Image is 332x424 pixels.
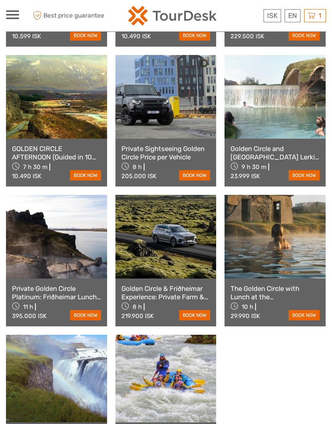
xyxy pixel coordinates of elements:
[23,303,33,310] span: 11 h
[12,33,41,40] div: 10.599 ISK
[23,163,47,171] span: 7 h 30 m
[128,6,217,26] img: 120-15d4194f-c635-41b9-a512-a3cb382bfb57_logo_small.png
[121,285,211,301] a: Golden Circle & Friðheimar Experience: Private Farm & Wonder Tour
[242,163,266,171] span: 9 h 30 m
[289,30,320,41] a: book now
[179,30,210,41] a: book now
[179,170,210,181] a: book now
[317,12,322,20] span: 1
[11,14,90,20] p: We're away right now. Please check back later!
[133,303,142,310] span: 8 h
[31,9,104,22] span: Best price guarantee
[121,33,151,40] div: 10.490 ISK
[230,33,264,40] div: 229.500 ISK
[12,285,101,301] a: Private Golden Circle Platinum: Friðheimar Lunch & Sky Lagoon Day Tour
[12,145,101,161] a: GOLDEN CIRCLE AFTERNOON (Guided in 10 languages)
[70,30,101,41] a: book now
[230,173,260,180] div: 23.999 ISK
[230,312,260,320] div: 29.990 ISK
[230,285,320,301] a: The Golden Circle with Lunch at the [GEOGRAPHIC_DATA] and visit to the [GEOGRAPHIC_DATA].
[121,312,154,320] div: 219.900 ISK
[242,303,253,310] span: 10 h
[133,163,142,171] span: 8 h
[12,312,47,320] div: 395.000 ISK
[121,145,211,161] a: Private Sightseeing Golden Circle Price per Vehicle
[289,170,320,181] a: book now
[70,170,101,181] a: book now
[230,145,320,161] a: Golden Circle and [GEOGRAPHIC_DATA] Lerki Admission
[179,310,210,320] a: book now
[267,12,277,20] span: ISK
[12,173,41,180] div: 10.490 ISK
[92,12,101,22] button: Open LiveChat chat widget
[70,310,101,320] a: book now
[289,310,320,320] a: book now
[285,9,301,22] div: EN
[121,173,156,180] div: 205.000 ISK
